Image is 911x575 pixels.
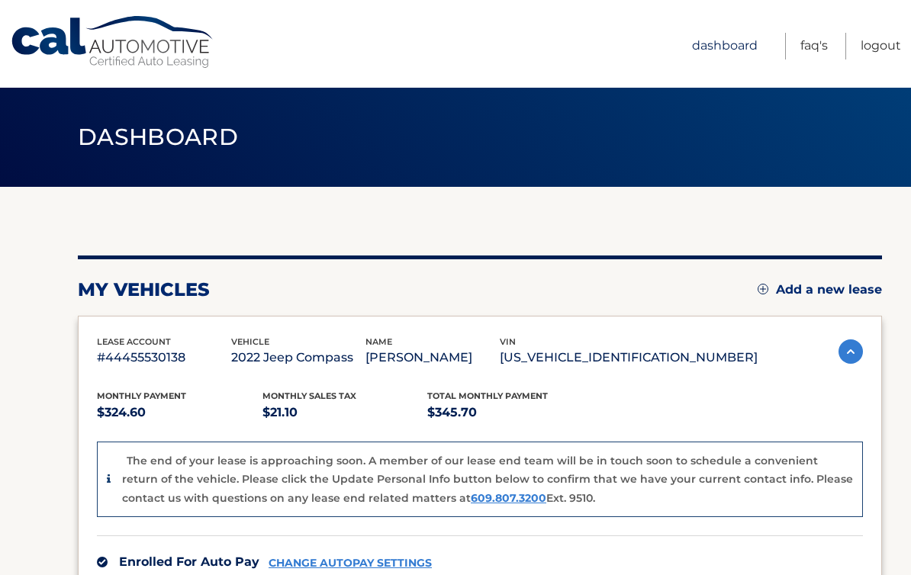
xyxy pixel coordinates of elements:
span: lease account [97,336,171,347]
a: Dashboard [692,33,758,59]
p: $324.60 [97,402,262,423]
span: vin [500,336,516,347]
p: $21.10 [262,402,428,423]
p: #44455530138 [97,347,231,368]
img: add.svg [758,284,768,294]
span: Monthly Payment [97,390,186,401]
a: 609.807.3200 [471,491,546,505]
a: Cal Automotive [10,15,216,69]
p: [PERSON_NAME] [365,347,500,368]
span: Total Monthly Payment [427,390,548,401]
p: 2022 Jeep Compass [231,347,365,368]
p: [US_VEHICLE_IDENTIFICATION_NUMBER] [500,347,758,368]
span: Dashboard [78,123,238,151]
img: accordion-active.svg [839,339,863,364]
a: Logout [861,33,901,59]
span: vehicle [231,336,269,347]
h2: my vehicles [78,278,210,301]
p: The end of your lease is approaching soon. A member of our lease end team will be in touch soon t... [122,454,853,505]
img: check.svg [97,557,108,567]
span: Monthly sales Tax [262,390,356,401]
a: Add a new lease [758,282,882,297]
span: Enrolled For Auto Pay [119,554,259,569]
span: name [365,336,392,347]
p: $345.70 [427,402,593,423]
a: CHANGE AUTOPAY SETTINGS [269,557,432,570]
a: FAQ's [800,33,828,59]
